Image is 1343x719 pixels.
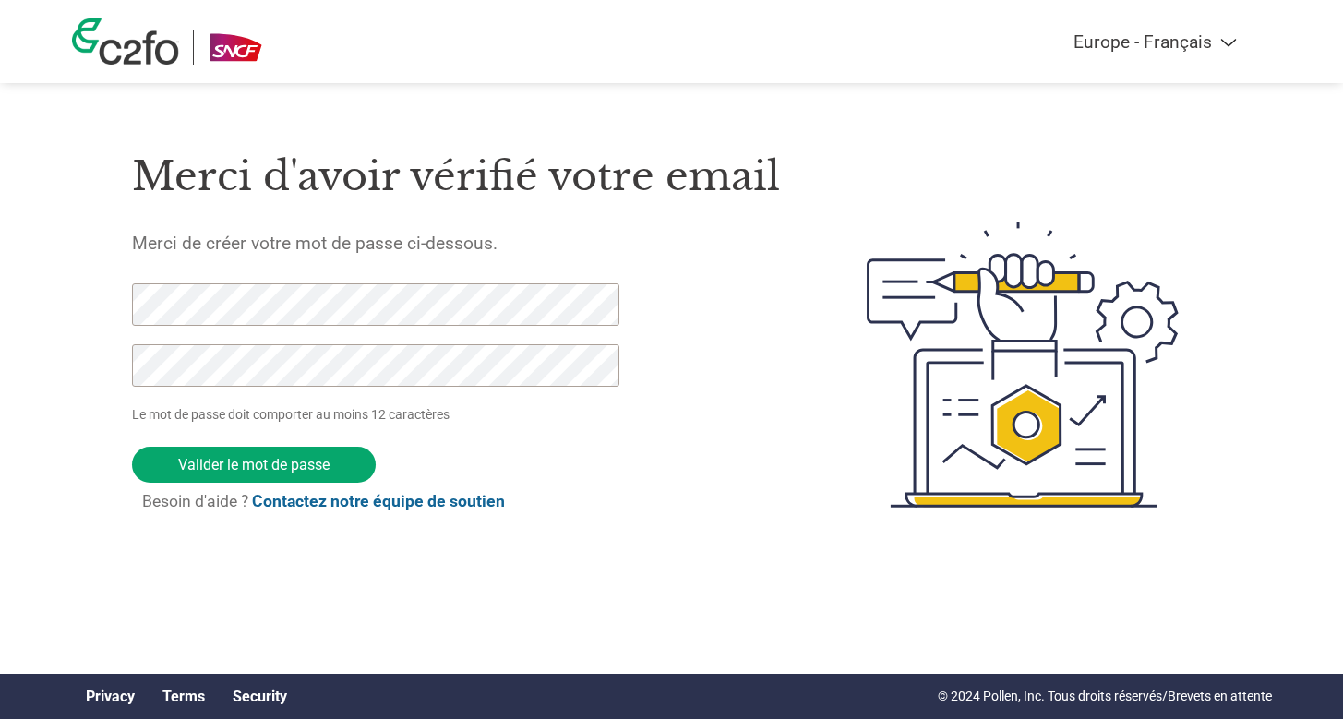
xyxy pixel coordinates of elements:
img: SNCF [208,30,264,65]
img: c2fo logo [72,18,179,65]
p: Le mot de passe doit comporter au moins 12 caractères [132,405,625,425]
h1: Merci d'avoir vérifié votre email [132,147,780,207]
h5: Merci de créer votre mot de passe ci-dessous. [132,233,780,254]
a: Privacy [86,688,135,705]
p: © 2024 Pollen, Inc. Tous droits réservés/Brevets en attente [938,687,1272,706]
a: Terms [162,688,205,705]
img: create-password [833,120,1212,609]
span: Besoin d'aide ? [142,492,505,510]
a: Contactez notre équipe de soutien [252,492,505,510]
a: Security [233,688,287,705]
input: Valider le mot de passe [132,447,376,483]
